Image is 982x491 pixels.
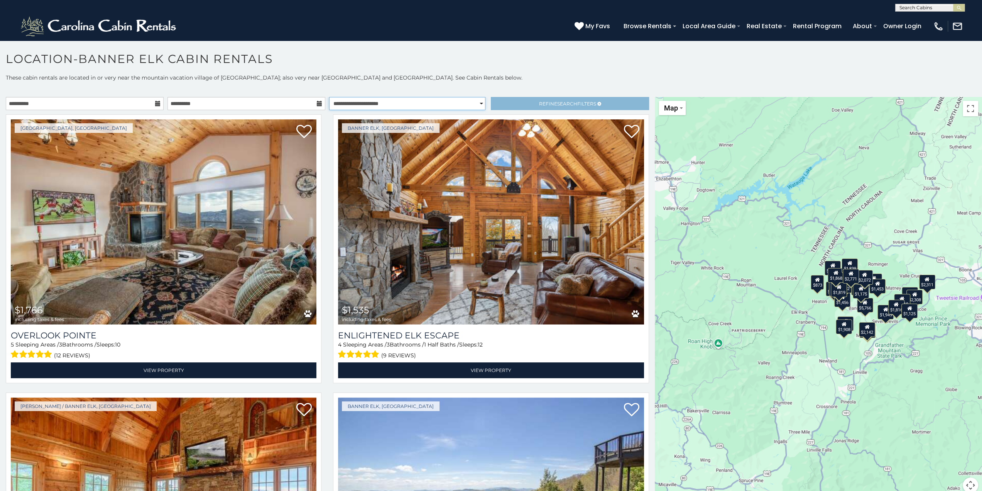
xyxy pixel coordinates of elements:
div: $1,789 [826,282,842,296]
a: [GEOGRAPHIC_DATA], [GEOGRAPHIC_DATA] [15,123,133,133]
a: Local Area Guide [679,19,739,33]
div: $1,456 [834,292,850,307]
div: $1,125 [901,303,918,318]
span: 10 [115,341,120,348]
span: Map [664,104,678,112]
a: Banner Elk, [GEOGRAPHIC_DATA] [342,401,439,411]
a: Rental Program [789,19,845,33]
button: Change map style [659,101,686,115]
div: $1,868 [828,268,844,283]
a: Enlightened Elk Escape $1,535 including taxes & fees [338,119,644,325]
div: $1,816 [888,300,904,314]
div: $2,771 [843,268,859,283]
div: $2,317 [829,282,845,296]
div: $2,072 [856,270,872,285]
div: $4,282 [825,260,841,275]
a: My Favs [575,21,612,31]
img: White-1-2.png [19,15,179,38]
a: Add to favorites [624,124,639,140]
div: $1,535 [837,316,854,331]
span: $1,535 [342,304,369,316]
span: My Favs [585,21,610,31]
a: View Property [338,362,644,378]
a: Overlook Pointe $1,766 including taxes & fees [11,119,316,325]
a: Owner Login [879,19,925,33]
img: Enlightened Elk Escape [338,119,644,325]
a: Add to favorites [624,402,639,418]
div: $1,453 [869,279,886,293]
div: $5,766 [857,298,873,313]
img: Overlook Pointe [11,119,316,325]
a: Add to favorites [296,402,312,418]
div: $1,819 [831,282,847,297]
span: including taxes & fees [15,317,64,322]
a: Banner Elk, [GEOGRAPHIC_DATA] [342,123,439,133]
a: Overlook Pointe [11,330,316,341]
span: 4 [338,341,341,348]
div: Sleeping Areas / Bathrooms / Sleeps: [11,341,316,360]
button: Toggle fullscreen view [963,101,978,116]
span: $1,766 [15,304,43,316]
div: $1,837 [902,287,918,301]
img: mail-regular-white.png [952,21,963,32]
div: $873 [811,275,824,289]
div: $2,311 [919,274,935,289]
span: Search [557,101,577,107]
div: $2,308 [906,289,923,304]
span: 1 Half Baths / [424,341,459,348]
span: including taxes & fees [342,317,391,322]
div: $1,962 [859,323,876,338]
div: $1,175 [853,284,869,298]
img: phone-regular-white.png [933,21,944,32]
span: 3 [387,341,390,348]
div: $1,839 [842,258,858,273]
a: About [849,19,876,33]
a: View Property [11,362,316,378]
a: Enlightened Elk Escape [338,330,644,341]
div: $1,949 [877,304,894,319]
div: $1,526 [865,274,882,288]
span: 12 [478,341,483,348]
span: (9 reviews) [381,350,416,360]
span: Refine Filters [539,101,596,107]
a: Add to favorites [296,124,312,140]
span: (12 reviews) [54,350,90,360]
span: 3 [59,341,62,348]
a: Browse Rentals [620,19,675,33]
a: Real Estate [743,19,786,33]
a: [PERSON_NAME] / Banner Elk, [GEOGRAPHIC_DATA] [15,401,157,411]
span: 5 [11,341,14,348]
div: Sleeping Areas / Bathrooms / Sleeps: [338,341,644,360]
div: $2,019 [894,294,910,308]
a: RefineSearchFilters [491,97,649,110]
div: $2,142 [859,322,875,336]
div: $2,382 [835,279,852,293]
div: $1,908 [836,319,852,334]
